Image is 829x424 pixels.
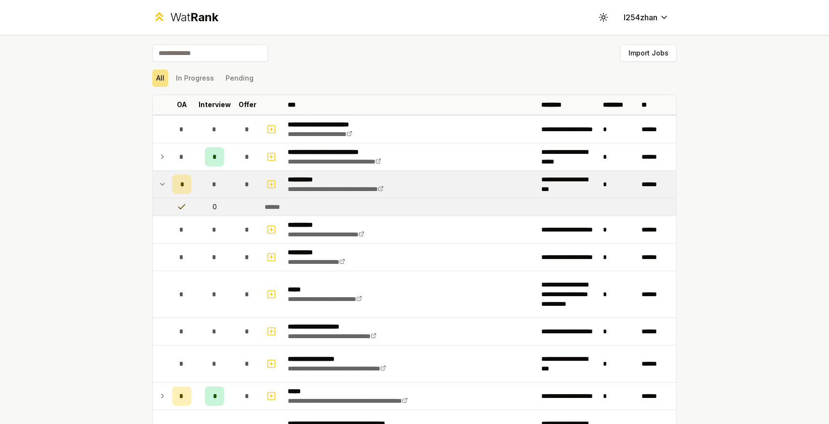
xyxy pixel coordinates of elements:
button: In Progress [172,69,218,87]
button: Pending [222,69,257,87]
p: Offer [239,100,256,109]
button: Import Jobs [620,44,677,62]
button: l254zhan [616,9,677,26]
p: OA [177,100,187,109]
span: Rank [190,10,218,24]
span: l254zhan [624,12,657,23]
button: All [152,69,168,87]
td: 0 [195,198,234,216]
p: Interview [199,100,231,109]
div: Wat [170,10,218,25]
a: WatRank [152,10,218,25]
